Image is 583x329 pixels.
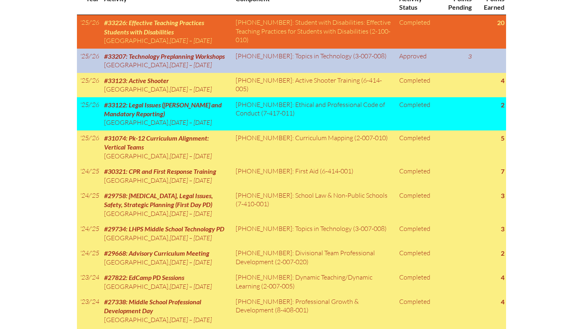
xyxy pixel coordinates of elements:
span: [GEOGRAPHIC_DATA] [104,282,168,291]
td: '25/'26 [77,130,101,164]
span: [DATE] – [DATE] [170,118,212,126]
span: [GEOGRAPHIC_DATA] [104,176,168,184]
td: Approved [396,49,438,73]
td: [PHONE_NUMBER]: Student with Disabilities: Effective Teaching Practices for Students with Disabil... [232,15,396,49]
span: #31074: Pk-12 Curriculum Alignment: Vertical Teams [104,134,209,151]
span: #27822: EdCamp PD Sessions [104,273,184,281]
td: [PHONE_NUMBER]: Ethical and Professional Code of Conduct (7-417-011) [232,97,396,130]
td: , [101,188,232,221]
td: Completed [396,130,438,164]
strong: 3 [468,52,472,60]
td: Completed [396,221,438,246]
td: , [101,97,232,130]
span: [DATE] – [DATE] [170,209,212,218]
td: Completed [396,164,438,188]
span: [GEOGRAPHIC_DATA] [104,61,168,69]
span: [GEOGRAPHIC_DATA] [104,316,168,324]
span: #30321: CPR and First Response Training [104,167,216,175]
td: '25/'26 [77,49,101,73]
span: [GEOGRAPHIC_DATA] [104,152,168,160]
span: [DATE] – [DATE] [170,61,212,69]
span: [DATE] – [DATE] [170,258,212,266]
span: [GEOGRAPHIC_DATA] [104,118,168,126]
td: '25/'26 [77,97,101,130]
td: '25/'26 [77,73,101,97]
strong: 7 [501,167,504,175]
td: Completed [396,246,438,270]
span: #29758: [MEDICAL_DATA], Legal Issues, Safety, Strategic Planning (First Day PD) [104,192,213,208]
span: [DATE] – [DATE] [170,85,212,93]
td: [PHONE_NUMBER]: School Law & Non-Public Schools (7-410-001) [232,188,396,221]
span: [GEOGRAPHIC_DATA] [104,85,168,93]
span: #29668: Advisory Curriculum Meeting [104,249,209,257]
td: , [101,15,232,49]
strong: 5 [501,134,504,142]
td: '24/'25 [77,164,101,188]
td: '24/'25 [77,188,101,221]
strong: 2 [501,101,504,109]
td: [PHONE_NUMBER]: Dynamic Teaching/Dynamic Learning (2-007-005) [232,270,396,294]
td: '23/'24 [77,294,101,327]
td: [PHONE_NUMBER]: Divisional Team Professional Development (2-007-020) [232,246,396,270]
td: Completed [396,270,438,294]
span: [GEOGRAPHIC_DATA] [104,234,168,242]
span: [DATE] – [DATE] [170,152,212,160]
td: , [101,246,232,270]
td: [PHONE_NUMBER]: Curriculum Mapping (2-007-010) [232,130,396,164]
span: #27338: Middle School Professional Development Day [104,298,201,314]
td: , [101,221,232,246]
td: , [101,164,232,188]
span: [GEOGRAPHIC_DATA] [104,36,168,45]
strong: 3 [501,192,504,199]
strong: 4 [501,77,504,84]
span: [DATE] – [DATE] [170,234,212,242]
td: '24/'25 [77,221,101,246]
span: [GEOGRAPHIC_DATA] [104,209,168,218]
td: [PHONE_NUMBER]: Topics in Technology (3-007-008) [232,221,396,246]
span: [DATE] – [DATE] [170,176,212,184]
td: [PHONE_NUMBER]: First Aid (6-414-001) [232,164,396,188]
span: #33207: Technology Preplanning Workshops [104,52,225,60]
td: [PHONE_NUMBER]: Active Shooter Training (6-414-005) [232,73,396,97]
td: Completed [396,15,438,49]
td: '24/'25 [77,246,101,270]
span: #33123: Active Shooter [104,77,169,84]
td: Completed [396,73,438,97]
td: Completed [396,97,438,130]
span: #29734: LHPS Middle School Technology PD [104,225,224,233]
td: , [101,130,232,164]
td: , [101,73,232,97]
span: #33122: Legal Issues ([PERSON_NAME] and Mandatory Reporting) [104,101,222,117]
td: , [101,270,232,294]
span: #33226: Effective Teaching Practices Students with Disabilities [104,19,204,35]
td: , [101,49,232,73]
td: [PHONE_NUMBER]: Topics in Technology (3-007-008) [232,49,396,73]
strong: 2 [501,249,504,257]
strong: 4 [501,298,504,305]
span: [GEOGRAPHIC_DATA] [104,258,168,266]
strong: 3 [501,225,504,233]
td: [PHONE_NUMBER]: Professional Growth & Development (8-408-001) [232,294,396,327]
td: Completed [396,188,438,221]
span: [DATE] – [DATE] [170,36,212,45]
td: , [101,294,232,327]
strong: 4 [501,273,504,281]
span: [DATE] – [DATE] [170,282,212,291]
span: [DATE] – [DATE] [170,316,212,324]
strong: 20 [497,19,504,26]
td: '23/'24 [77,270,101,294]
td: Completed [396,294,438,327]
td: '25/'26 [77,15,101,49]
